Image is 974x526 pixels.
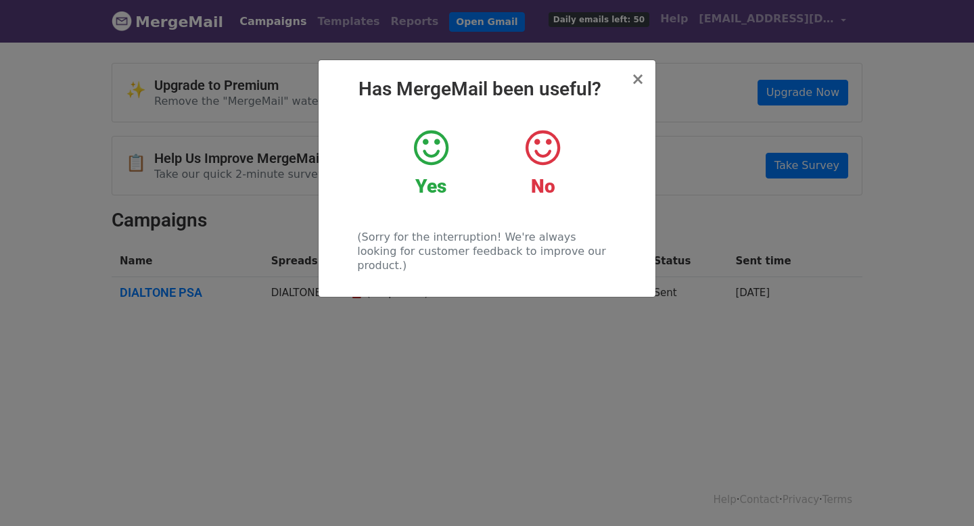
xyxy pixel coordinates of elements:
strong: No [531,175,555,197]
button: Close [631,71,645,87]
p: (Sorry for the interruption! We're always looking for customer feedback to improve our product.) [357,230,616,272]
strong: Yes [415,175,446,197]
h2: Has MergeMail been useful? [329,78,645,101]
a: No [497,128,588,198]
span: × [631,70,645,89]
a: Yes [386,128,477,198]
